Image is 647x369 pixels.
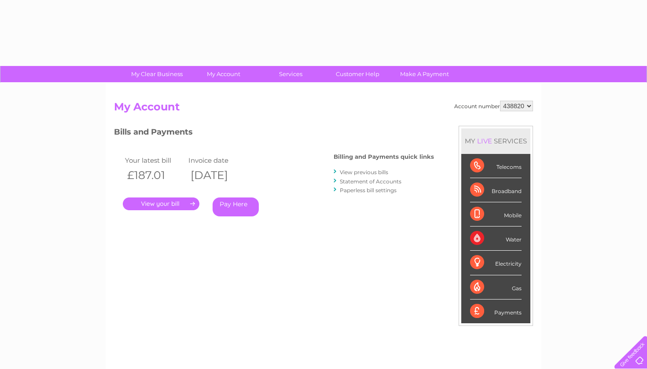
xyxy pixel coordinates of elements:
div: Mobile [470,202,522,227]
a: My Clear Business [121,66,193,82]
div: LIVE [475,137,494,145]
a: Make A Payment [388,66,461,82]
a: . [123,197,199,210]
div: Payments [470,300,522,323]
a: Paperless bill settings [340,187,397,194]
h2: My Account [114,101,533,117]
div: Telecoms [470,154,522,178]
a: My Account [187,66,260,82]
a: Customer Help [321,66,394,82]
div: Broadband [470,178,522,202]
h4: Billing and Payments quick links [334,153,434,160]
div: Gas [470,275,522,300]
td: Invoice date [186,154,250,166]
a: Services [254,66,327,82]
div: Electricity [470,251,522,275]
td: Your latest bill [123,154,186,166]
h3: Bills and Payments [114,126,434,141]
div: MY SERVICES [461,128,530,153]
th: [DATE] [186,166,250,184]
a: Statement of Accounts [340,178,401,185]
div: Account number [454,101,533,111]
a: View previous bills [340,169,388,175]
th: £187.01 [123,166,186,184]
a: Pay Here [213,197,259,216]
div: Water [470,227,522,251]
